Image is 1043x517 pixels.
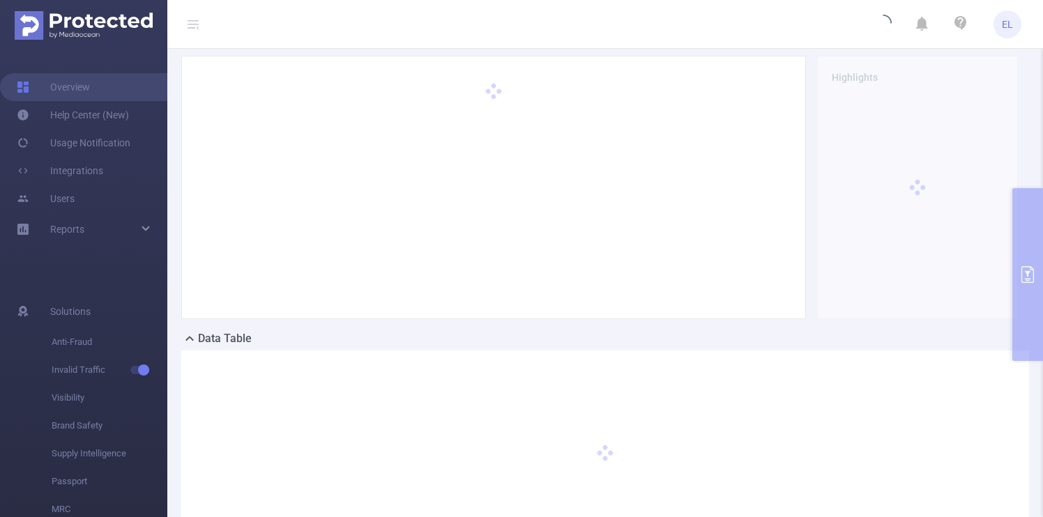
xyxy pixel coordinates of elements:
span: Anti-Fraud [52,328,167,356]
a: Usage Notification [17,129,130,157]
span: Brand Safety [52,412,167,440]
a: Help Center (New) [17,101,129,129]
span: Visibility [52,384,167,412]
span: EL [1002,10,1013,38]
span: Invalid Traffic [52,356,167,384]
h2: Data Table [198,330,252,347]
span: Supply Intelligence [52,440,167,468]
img: Protected Media [15,11,153,40]
a: Overview [17,73,90,101]
i: icon: loading [875,15,892,34]
a: Reports [50,215,84,243]
span: Solutions [50,298,91,325]
span: Passport [52,468,167,495]
a: Integrations [17,157,103,185]
span: Reports [50,224,84,235]
a: Users [17,185,75,213]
